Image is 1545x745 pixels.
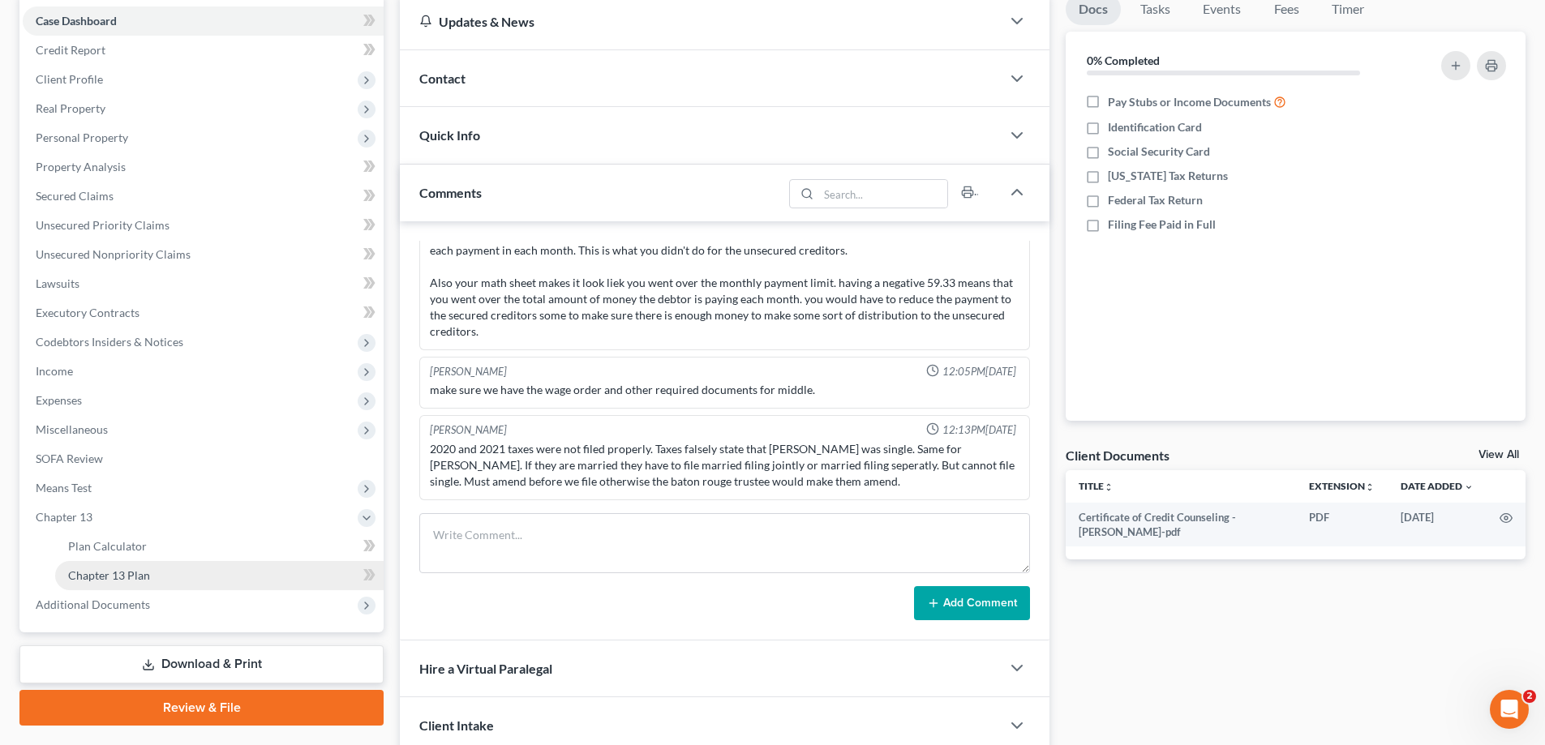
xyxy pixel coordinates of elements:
[36,422,108,436] span: Miscellaneous
[68,568,150,582] span: Chapter 13 Plan
[23,269,384,298] a: Lawsuits
[1309,480,1375,492] a: Extensionunfold_more
[36,14,117,28] span: Case Dashboard
[1108,143,1210,160] span: Social Security Card
[23,152,384,182] a: Property Analysis
[819,180,948,208] input: Search...
[1066,447,1169,464] div: Client Documents
[23,240,384,269] a: Unsecured Nonpriority Claims
[23,444,384,473] a: SOFA Review
[419,13,981,30] div: Updates & News
[36,160,126,173] span: Property Analysis
[36,72,103,86] span: Client Profile
[23,6,384,36] a: Case Dashboard
[1108,94,1271,110] span: Pay Stubs or Income Documents
[1401,480,1474,492] a: Date Added expand_more
[1066,503,1296,547] td: Certificate of Credit Counseling - [PERSON_NAME]-pdf
[23,182,384,211] a: Secured Claims
[1108,119,1202,135] span: Identification Card
[1365,482,1375,492] i: unfold_more
[430,441,1019,490] div: 2020 and 2021 taxes were not filed properly. Taxes falsely state that [PERSON_NAME] was single. S...
[1108,192,1203,208] span: Federal Tax Return
[36,481,92,495] span: Means Test
[36,597,150,611] span: Additional Documents
[419,717,494,733] span: Client Intake
[36,452,103,465] span: SOFA Review
[1464,482,1474,492] i: expand_more
[1108,216,1216,233] span: Filing Fee Paid in Full
[36,131,128,144] span: Personal Property
[419,185,482,200] span: Comments
[419,127,480,143] span: Quick Info
[36,364,73,378] span: Income
[55,532,384,561] a: Plan Calculator
[36,306,139,319] span: Executory Contracts
[19,690,384,726] a: Review & File
[23,36,384,65] a: Credit Report
[1108,168,1228,184] span: [US_STATE] Tax Returns
[430,422,507,438] div: [PERSON_NAME]
[430,382,1019,398] div: make sure we have the wage order and other required documents for middle.
[19,645,384,683] a: Download & Print
[68,539,147,553] span: Plan Calculator
[914,586,1030,620] button: Add Comment
[36,218,170,232] span: Unsecured Priority Claims
[1478,449,1519,460] a: View All
[942,422,1016,438] span: 12:13PM[DATE]
[1079,480,1114,492] a: Titleunfold_more
[36,247,191,261] span: Unsecured Nonpriority Claims
[36,335,183,349] span: Codebtors Insiders & Notices
[942,364,1016,379] span: 12:05PM[DATE]
[1296,503,1388,547] td: PDF
[36,101,105,115] span: Real Property
[36,43,105,57] span: Credit Report
[1490,690,1529,729] iframe: Intercom live chat
[23,211,384,240] a: Unsecured Priority Claims
[1104,482,1114,492] i: unfold_more
[23,298,384,328] a: Executory Contracts
[1087,54,1160,67] strong: 0% Completed
[1388,503,1487,547] td: [DATE]
[36,189,114,203] span: Secured Claims
[419,71,466,86] span: Contact
[36,276,79,290] span: Lawsuits
[55,561,384,590] a: Chapter 13 Plan
[419,661,552,676] span: Hire a Virtual Paralegal
[430,145,1019,340] div: need to check one of the boxes for 1.1 of the plan. Plan does not say what to pay each secured cr...
[36,510,92,524] span: Chapter 13
[36,393,82,407] span: Expenses
[1523,690,1536,703] span: 2
[430,364,507,379] div: [PERSON_NAME]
